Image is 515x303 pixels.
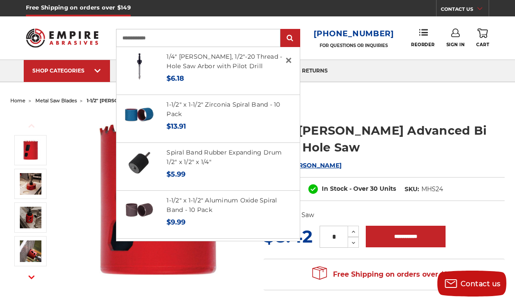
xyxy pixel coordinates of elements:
a: home [10,98,25,104]
a: about us [110,60,155,82]
span: - Over [349,185,368,193]
span: In Stock [322,185,348,193]
img: Empire Abrasives [26,24,99,52]
div: SHOP CATEGORIES [32,67,101,74]
img: 1-1/2" Morse Advanced Bi Metal Hole Saw [20,207,41,228]
a: 1-1/2" x 1-1/2" Aluminum Oxide Spiral Band - 10 Pack [166,196,277,214]
img: 1-1/2" Morse Advanced Bi Metal Hole Saw [20,139,41,161]
span: Cart [476,42,489,47]
button: Contact us [437,271,506,297]
dd: 1 Saw [298,211,314,220]
h1: 1-1/2" [PERSON_NAME] Advanced Bi Metal Hole Saw [264,122,505,156]
input: Submit [282,30,299,47]
a: Close [282,54,295,67]
a: Cart [476,28,489,47]
span: $6.18 [166,74,184,82]
span: $9.99 [166,218,185,226]
span: 1-1/2" [PERSON_NAME] advanced bi metal hole saw [87,98,214,104]
img: MA24 - 1/4" Hex Shank Hole Saw Arbor with Pilot Drill [125,52,154,81]
a: Spiral Band Rubber Expanding Drum 1/2" x 1/2" x 1/4" [166,148,282,166]
button: Previous [21,117,42,135]
img: 1-1/2" Morse Advanced Bi Metal Hole Saw [72,113,244,286]
a: 1/4" [PERSON_NAME], 1/2"-20 Thread - Hole Saw Arbor with Pilot Drill [166,53,282,70]
a: [PERSON_NAME] [288,161,342,169]
img: BHA's 1-1/2 inch x 1/2 inch rubber drum bottom profile, for reliable spiral band attachment. [125,148,154,177]
dt: SKU: [405,185,419,194]
img: 1-1/2" x 1-1/2" Zirc Spiral Bands [125,100,154,129]
img: 1-1/2" Morse Advanced Bi Metal Hole Saw [20,240,41,262]
a: metal saw blades [35,98,77,104]
a: Reorder [411,28,435,47]
span: $5.99 [166,170,185,178]
span: $13.91 [166,122,186,130]
button: Next [21,268,42,287]
a: [PHONE_NUMBER] [314,28,394,40]
span: Free Shipping on orders over $149 [312,266,456,283]
span: Sign In [446,42,465,47]
dd: MHS24 [421,185,443,194]
span: Reorder [411,42,435,47]
span: × [285,52,292,69]
span: Units [380,185,396,193]
span: 30 [370,185,378,193]
img: 1-1/2" x 1-1/2" Spiral Bands Aluminum Oxide [125,196,154,225]
p: FOR QUESTIONS OR INQUIRIES [314,43,394,48]
img: 1-1/2" Morse Advanced Bi Metal Hole Saw [20,173,41,195]
span: Contact us [461,280,501,288]
a: 1-1/2" x 1-1/2" Zirconia Spiral Band - 10 Pack [166,101,280,118]
a: CONTACT US [441,4,489,16]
